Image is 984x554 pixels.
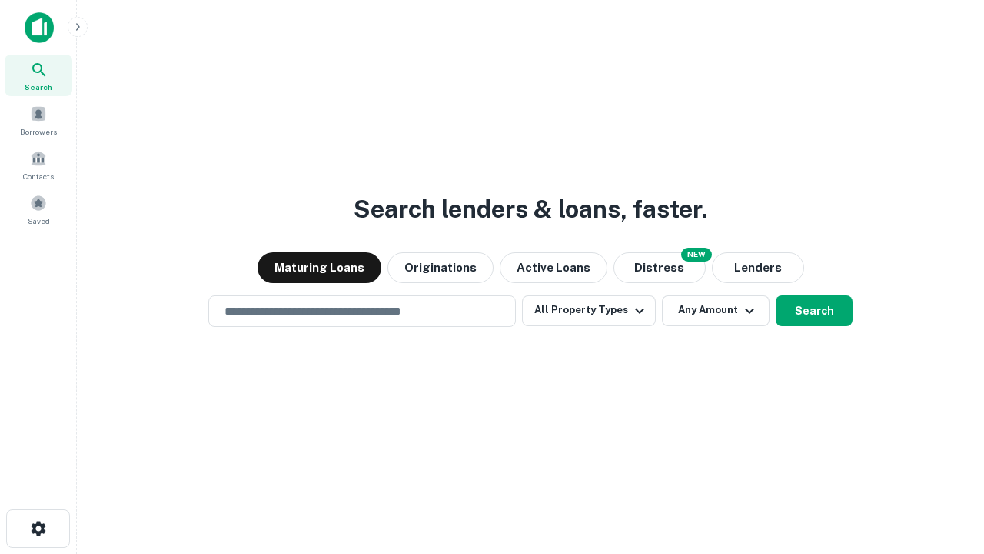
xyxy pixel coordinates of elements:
button: Active Loans [500,252,607,283]
button: Search distressed loans with lien and other non-mortgage details. [613,252,706,283]
span: Saved [28,215,50,227]
h3: Search lenders & loans, faster. [354,191,707,228]
iframe: Chat Widget [907,431,984,505]
a: Borrowers [5,99,72,141]
span: Contacts [23,170,54,182]
a: Contacts [5,144,72,185]
button: Maturing Loans [258,252,381,283]
button: Any Amount [662,295,770,326]
div: NEW [681,248,712,262]
img: capitalize-icon.png [25,12,54,43]
button: Search [776,295,853,326]
button: All Property Types [522,295,656,326]
a: Saved [5,189,72,230]
a: Search [5,55,72,96]
button: Originations [387,252,494,283]
span: Search [25,81,52,93]
span: Borrowers [20,125,57,138]
button: Lenders [712,252,804,283]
